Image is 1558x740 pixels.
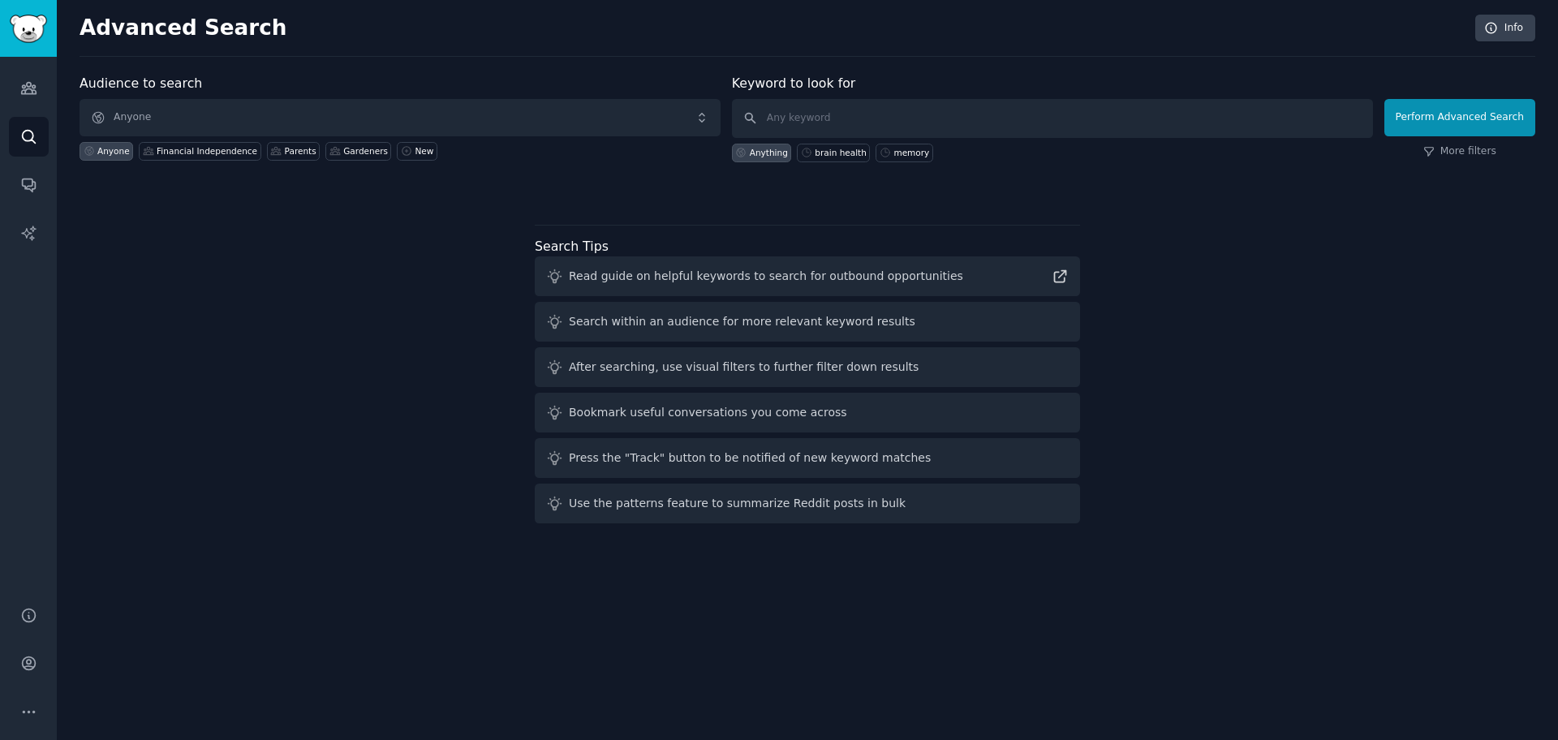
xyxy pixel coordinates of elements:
[732,99,1373,138] input: Any keyword
[535,239,609,254] label: Search Tips
[569,495,906,512] div: Use the patterns feature to summarize Reddit posts in bulk
[569,450,931,467] div: Press the "Track" button to be notified of new keyword matches
[343,145,388,157] div: Gardeners
[10,15,47,43] img: GummySearch logo
[750,147,788,158] div: Anything
[1475,15,1535,42] a: Info
[80,15,1466,41] h2: Advanced Search
[569,359,919,376] div: After searching, use visual filters to further filter down results
[569,268,963,285] div: Read guide on helpful keywords to search for outbound opportunities
[285,145,316,157] div: Parents
[397,142,437,161] a: New
[97,145,130,157] div: Anyone
[569,313,915,330] div: Search within an audience for more relevant keyword results
[1384,99,1535,136] button: Perform Advanced Search
[815,147,867,158] div: brain health
[415,145,433,157] div: New
[80,99,721,136] button: Anyone
[569,404,847,421] div: Bookmark useful conversations you come across
[157,145,257,157] div: Financial Independence
[80,75,202,91] label: Audience to search
[1423,144,1496,159] a: More filters
[732,75,856,91] label: Keyword to look for
[893,147,929,158] div: memory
